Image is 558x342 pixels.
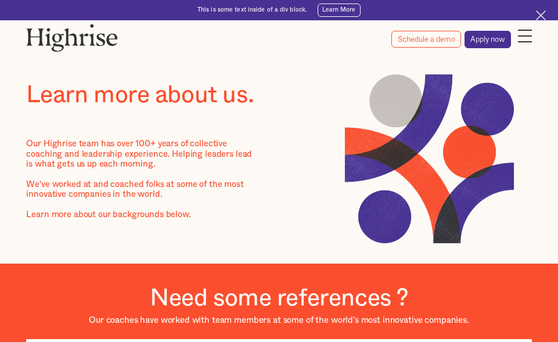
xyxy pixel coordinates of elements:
[391,31,461,48] a: Schedule a demo
[26,24,117,52] img: Highrise logo
[89,315,469,325] div: Our coaches have worked with team members at some of the world's most innovative companies.
[318,3,361,17] a: Learn More
[536,10,546,21] img: Cross icon
[197,6,307,15] div: This is some text inside of a div block.
[465,31,512,48] a: Apply now
[26,82,279,108] h1: Learn more about us.
[150,285,408,312] h2: Need some references ?
[26,139,258,229] div: Our Highrise team has over 100+ years of collective coaching and leadership experience. Helping l...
